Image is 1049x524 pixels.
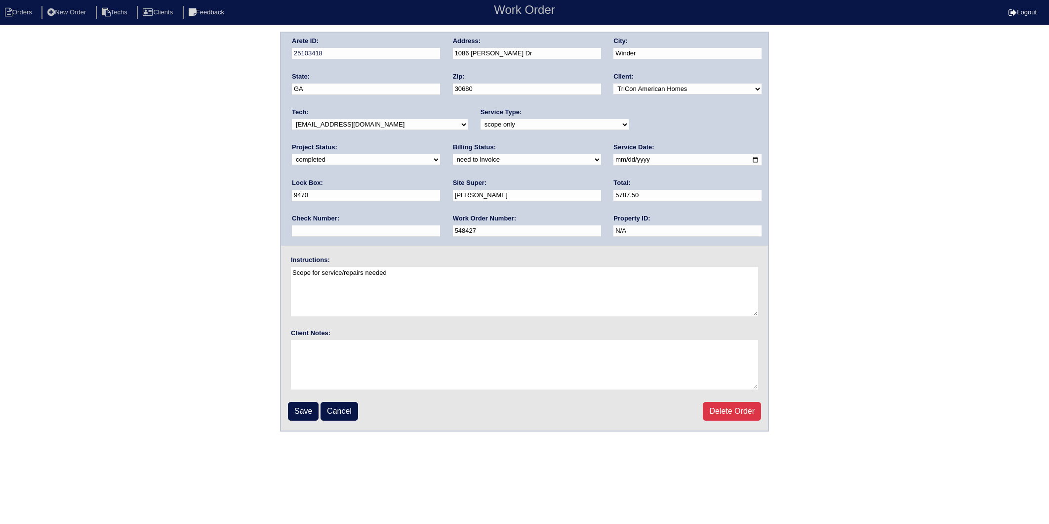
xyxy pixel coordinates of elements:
a: Cancel [321,402,358,421]
label: City: [613,37,628,45]
label: Arete ID: [292,37,319,45]
label: Tech: [292,108,309,117]
input: Save [288,402,319,421]
a: Clients [137,8,181,16]
textarea: Scope for service/repairs needed [291,267,758,316]
label: Site Super: [453,178,487,187]
li: Techs [96,6,135,19]
a: Logout [1009,8,1037,16]
a: Delete Order [703,402,761,421]
li: New Order [41,6,94,19]
label: Project Status: [292,143,337,152]
label: State: [292,72,310,81]
label: Instructions: [291,256,330,264]
label: Billing Status: [453,143,496,152]
label: Work Order Number: [453,214,516,223]
li: Feedback [183,6,232,19]
label: Lock Box: [292,178,323,187]
a: Techs [96,8,135,16]
label: Zip: [453,72,465,81]
label: Address: [453,37,481,45]
a: New Order [41,8,94,16]
label: Check Number: [292,214,339,223]
label: Client Notes: [291,329,330,338]
label: Client: [613,72,633,81]
label: Total: [613,178,630,187]
li: Clients [137,6,181,19]
input: Enter a location [453,48,601,59]
label: Service Type: [481,108,522,117]
label: Property ID: [613,214,650,223]
label: Service Date: [613,143,654,152]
